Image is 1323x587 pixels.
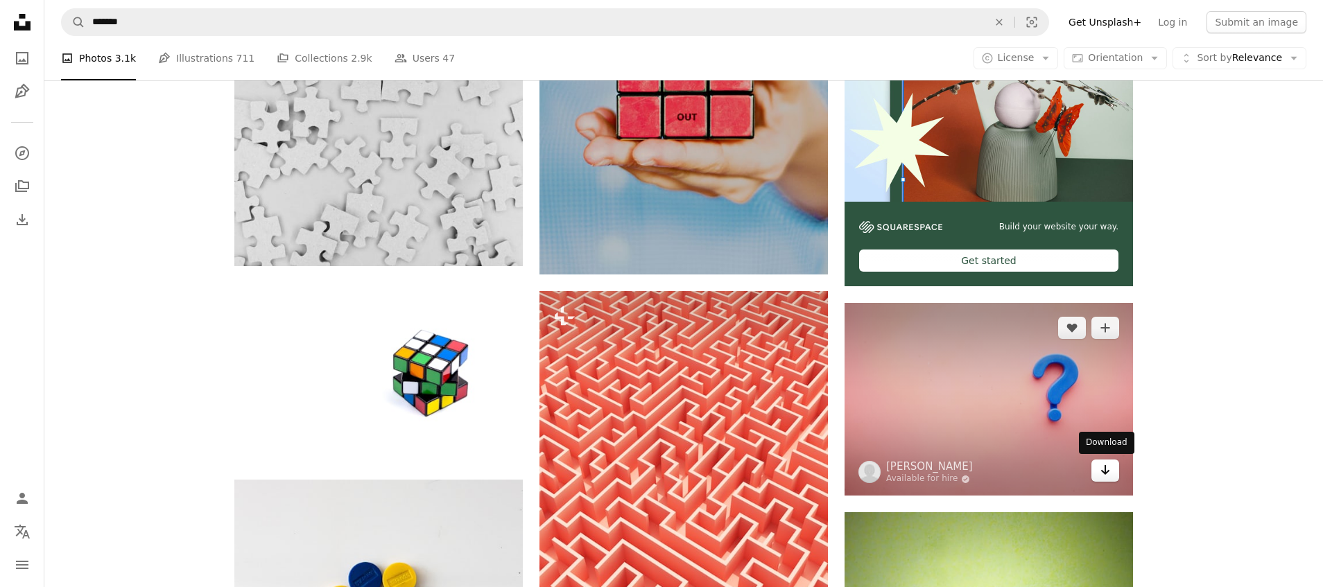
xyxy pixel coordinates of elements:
[998,52,1035,63] span: License
[1207,11,1306,33] button: Submit an image
[1064,47,1167,69] button: Orientation
[62,9,85,35] button: Search Unsplash
[8,44,36,72] a: Photos
[234,283,523,463] img: 3x3 Rubik's cube toy
[8,8,36,39] a: Home — Unsplash
[974,47,1059,69] button: License
[1079,432,1134,454] div: Download
[1197,52,1231,63] span: Sort by
[277,36,372,80] a: Collections 2.9k
[8,173,36,200] a: Collections
[236,51,255,66] span: 711
[845,303,1133,496] img: a blue question mark on a pink background
[351,51,372,66] span: 2.9k
[845,393,1133,405] a: a blue question mark on a pink background
[1015,9,1048,35] button: Visual search
[539,464,828,477] a: a very large maze with many smaller ones in it
[859,221,942,233] img: file-1606177908946-d1eed1cbe4f5image
[999,221,1118,233] span: Build your website your way.
[539,87,828,100] a: 3 x 3 rubiks cube
[1091,317,1119,339] button: Add to Collection
[395,36,456,80] a: Users 47
[1173,47,1306,69] button: Sort byRelevance
[859,249,1118,272] div: Get started
[8,139,36,167] a: Explore
[61,8,1049,36] form: Find visuals sitewide
[8,206,36,234] a: Download History
[1058,317,1086,339] button: Like
[234,74,523,266] img: white and black jigsaw puzzle
[234,367,523,379] a: 3x3 Rubik's cube toy
[886,459,973,473] a: [PERSON_NAME]
[8,518,36,545] button: Language
[8,551,36,579] button: Menu
[234,164,523,176] a: white and black jigsaw puzzle
[858,461,881,483] img: Go to Towfiqu barbhuiya's profile
[886,473,973,484] a: Available for hire
[8,484,36,512] a: Log in / Sign up
[1150,11,1195,33] a: Log in
[1088,52,1143,63] span: Orientation
[984,9,1014,35] button: Clear
[1060,11,1150,33] a: Get Unsplash+
[1197,51,1282,65] span: Relevance
[442,51,455,66] span: 47
[1091,459,1119,482] a: Download
[158,36,254,80] a: Illustrations 711
[8,78,36,105] a: Illustrations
